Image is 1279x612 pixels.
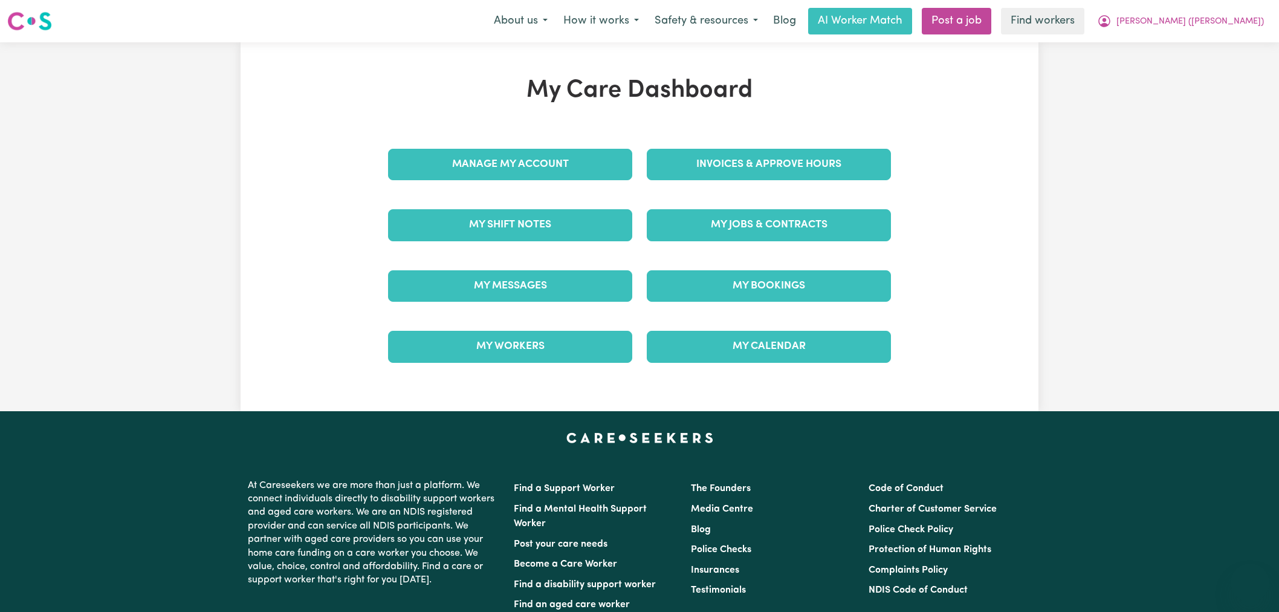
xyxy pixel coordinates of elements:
h1: My Care Dashboard [381,76,898,105]
a: Protection of Human Rights [869,545,991,555]
a: My Messages [388,270,632,302]
a: Manage My Account [388,149,632,180]
a: Media Centre [691,504,753,514]
button: My Account [1089,8,1272,34]
a: Complaints Policy [869,565,948,575]
a: Charter of Customer Service [869,504,997,514]
a: Testimonials [691,585,746,595]
a: AI Worker Match [808,8,912,34]
a: Careseekers home page [566,433,713,443]
a: Find a disability support worker [514,580,656,590]
span: [PERSON_NAME] ([PERSON_NAME]) [1116,15,1264,28]
button: How it works [555,8,647,34]
a: Post a job [922,8,991,34]
a: Code of Conduct [869,484,944,493]
a: Police Check Policy [869,525,953,535]
button: Safety & resources [647,8,766,34]
a: My Shift Notes [388,209,632,241]
a: Invoices & Approve Hours [647,149,891,180]
a: Find an aged care worker [514,600,630,610]
a: Blog [766,8,803,34]
a: Blog [691,525,711,535]
a: My Workers [388,331,632,362]
a: Careseekers logo [7,7,52,35]
a: My Bookings [647,270,891,302]
a: My Jobs & Contracts [647,209,891,241]
a: Post your care needs [514,539,607,549]
a: Insurances [691,565,739,575]
a: My Calendar [647,331,891,362]
a: The Founders [691,484,751,493]
img: Careseekers logo [7,10,52,32]
button: About us [486,8,555,34]
iframe: Button to launch messaging window [1231,564,1269,602]
a: Find a Support Worker [514,484,615,493]
p: At Careseekers we are more than just a platform. We connect individuals directly to disability su... [248,474,499,592]
a: Find workers [1001,8,1084,34]
a: Find a Mental Health Support Worker [514,504,647,529]
a: Police Checks [691,545,751,555]
a: Become a Care Worker [514,559,617,569]
a: NDIS Code of Conduct [869,585,968,595]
